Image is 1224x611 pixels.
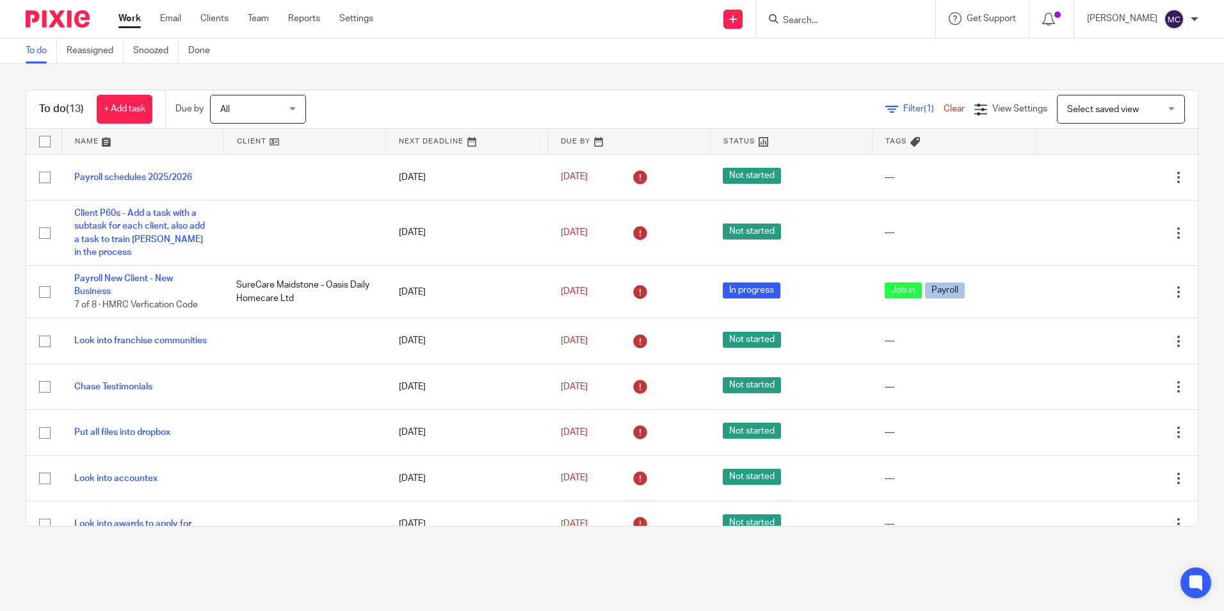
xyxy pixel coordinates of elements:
img: svg%3E [1164,9,1184,29]
span: [DATE] [561,173,588,182]
td: [DATE] [386,200,548,265]
a: Settings [339,12,373,25]
span: Not started [723,423,781,439]
a: Look into awards to apply for [74,519,191,528]
a: Team [248,12,269,25]
span: (1) [924,104,934,113]
span: Not started [723,332,781,348]
span: 7 of 8 · HMRC Verfication Code [74,300,198,309]
a: Email [160,12,181,25]
div: --- [885,226,1022,239]
span: [DATE] [561,288,588,297]
span: Get Support [967,14,1016,23]
span: Select saved view [1067,105,1139,114]
span: [DATE] [561,519,588,528]
a: Snoozed [133,38,179,63]
p: [PERSON_NAME] [1087,12,1157,25]
span: View Settings [992,104,1047,113]
a: Look into accountex [74,474,157,483]
span: Job in [885,282,922,298]
span: [DATE] [561,428,588,437]
span: Not started [723,514,781,530]
span: In progress [723,282,780,298]
a: Put all files into dropbox [74,428,170,437]
span: [DATE] [561,336,588,345]
a: Reports [288,12,320,25]
div: --- [885,380,1022,393]
span: (13) [66,104,84,114]
a: Payroll schedules 2025/2026 [74,173,192,182]
div: --- [885,472,1022,485]
span: All [220,105,230,114]
span: Not started [723,224,781,240]
span: Not started [723,469,781,485]
a: Look into franchise communities [74,336,207,345]
span: [DATE] [561,474,588,483]
td: [DATE] [386,154,548,200]
span: Not started [723,168,781,184]
td: SureCare Maidstone - Oasis Daily Homecare Ltd [223,266,385,318]
td: [DATE] [386,410,548,455]
span: Payroll [925,282,965,298]
a: Work [118,12,141,25]
span: [DATE] [561,228,588,237]
td: [DATE] [386,266,548,318]
div: --- [885,517,1022,530]
a: Client P60s - Add a task with a subtask for each client, also add a task to train [PERSON_NAME] i... [74,209,205,257]
img: Pixie [26,10,90,28]
span: Filter [903,104,944,113]
a: Clients [200,12,229,25]
a: Payroll New Client - New Business [74,274,173,296]
div: --- [885,171,1022,184]
td: [DATE] [386,364,548,409]
a: + Add task [97,95,152,124]
span: Tags [885,138,907,145]
h1: To do [39,102,84,116]
span: Not started [723,377,781,393]
td: [DATE] [386,318,548,364]
a: Reassigned [67,38,124,63]
td: [DATE] [386,455,548,501]
a: Done [188,38,220,63]
a: To do [26,38,57,63]
span: [DATE] [561,382,588,391]
div: --- [885,334,1022,347]
input: Search [782,15,897,27]
div: --- [885,426,1022,439]
a: Clear [944,104,965,113]
p: Due by [175,102,204,115]
a: Chase Testimonials [74,382,152,391]
td: [DATE] [386,501,548,547]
